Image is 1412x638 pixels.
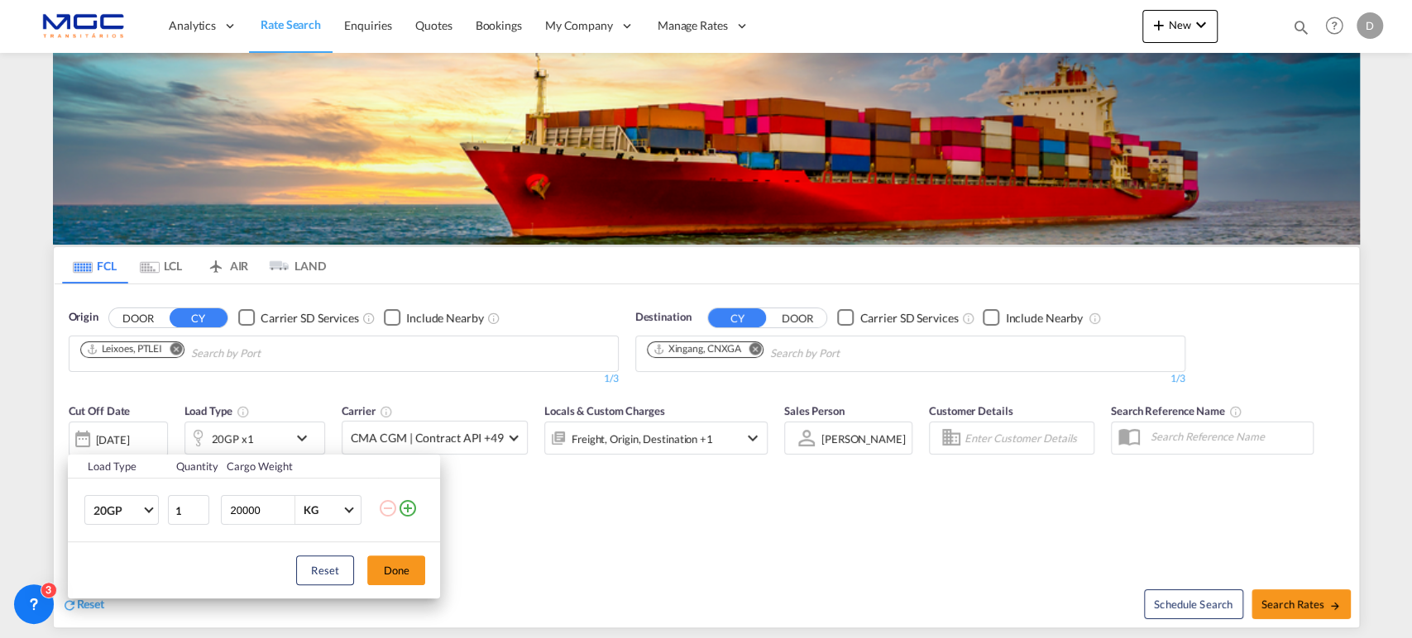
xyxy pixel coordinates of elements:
md-icon: icon-plus-circle-outline [398,498,418,518]
th: Load Type [68,455,166,479]
th: Quantity [166,455,218,479]
button: Reset [296,555,354,585]
span: 20GP [93,502,141,519]
input: Enter Weight [228,496,294,524]
input: Qty [168,495,209,525]
md-select: Choose: 20GP [84,495,159,525]
button: Done [367,555,425,585]
div: KG [304,503,318,517]
md-icon: icon-minus-circle-outline [378,498,398,518]
div: Cargo Weight [227,459,367,474]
